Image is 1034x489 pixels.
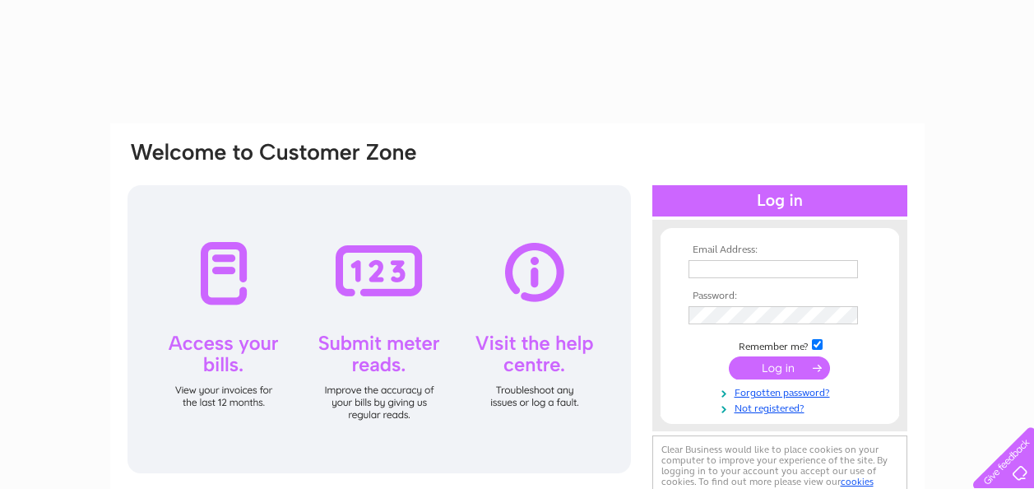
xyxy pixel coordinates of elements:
[689,384,875,399] a: Forgotten password?
[689,399,875,415] a: Not registered?
[684,244,875,256] th: Email Address:
[684,337,875,353] td: Remember me?
[729,356,830,380] input: Submit
[684,291,875,302] th: Password:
